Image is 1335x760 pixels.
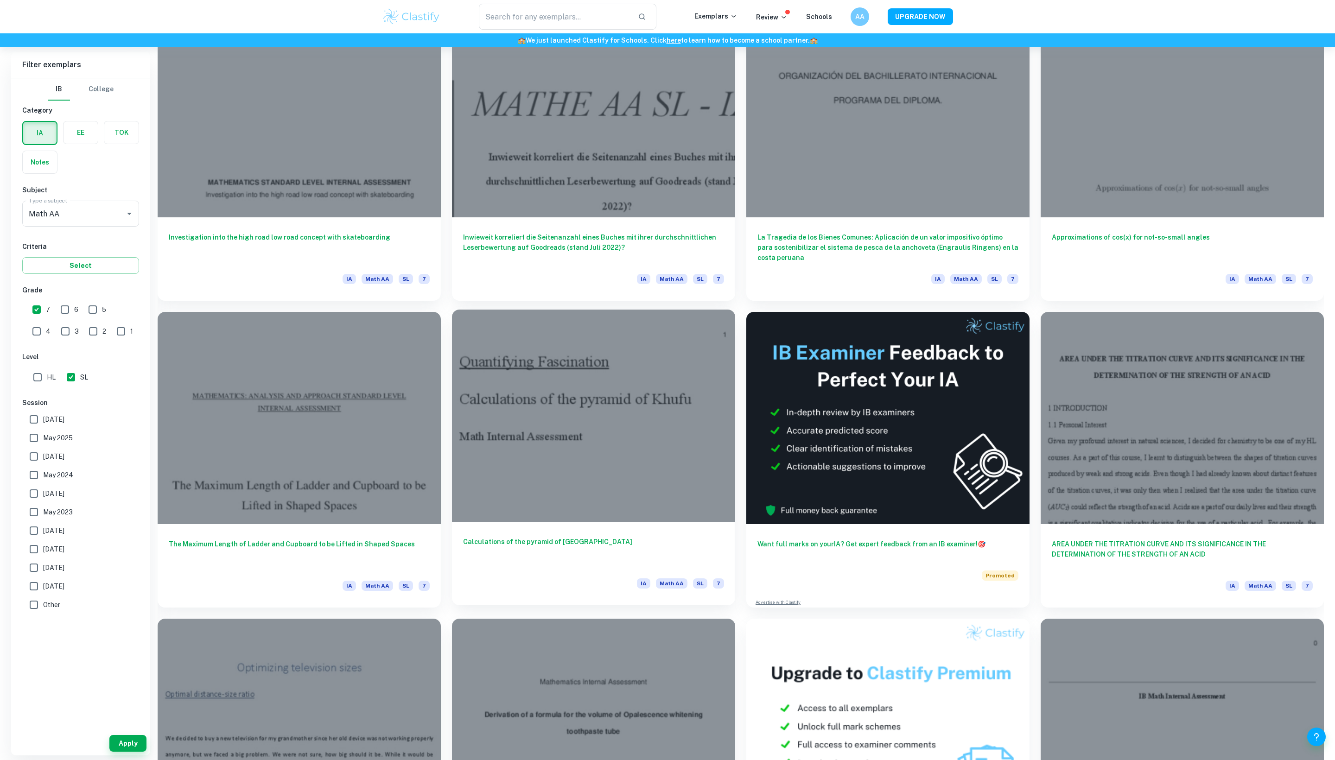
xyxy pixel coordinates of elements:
[399,274,413,284] span: SL
[694,11,737,21] p: Exemplars
[1041,5,1324,301] a: Approximations of cos(x) for not-so-small anglesIAMath AASL7
[102,326,106,336] span: 2
[806,13,832,20] a: Schools
[22,241,139,252] h6: Criteria
[419,274,430,284] span: 7
[362,274,393,284] span: Math AA
[43,544,64,554] span: [DATE]
[1226,274,1239,284] span: IA
[43,600,60,610] span: Other
[1052,232,1313,263] h6: Approximations of cos(x) for not-so-small angles
[22,352,139,362] h6: Level
[746,312,1030,524] img: Thumbnail
[713,578,724,589] span: 7
[667,37,681,44] a: here
[89,78,114,101] button: College
[64,121,98,144] button: EE
[693,274,707,284] span: SL
[463,232,724,263] h6: Inwieweit korreliert die Seitenanzahl eines Buches mit ihrer durchschnittlichen Leserbewertung au...
[22,257,139,274] button: Select
[931,274,945,284] span: IA
[1041,312,1324,608] a: AREA UNDER THE TITRATION CURVE AND ITS SIGNIFICANCE IN THE DETERMINATION OF THE STRENGTH OF AN AC...
[463,537,724,567] h6: Calculations of the pyramid of [GEOGRAPHIC_DATA]
[950,274,982,284] span: Math AA
[1307,728,1326,746] button: Help and Feedback
[746,5,1030,301] a: La Tragedia de los Bienes Comunes: Aplicación de un valor impositivo óptimo para sostenibilizar e...
[169,539,430,570] h6: The Maximum Length of Ladder and Cupboard to be Lifted in Shaped Spaces
[80,372,88,382] span: SL
[11,52,150,78] h6: Filter exemplars
[1282,581,1296,591] span: SL
[48,78,114,101] div: Filter type choice
[452,5,735,301] a: Inwieweit korreliert die Seitenanzahl eines Buches mit ihrer durchschnittlichen Leserbewertung au...
[757,232,1018,263] h6: La Tragedia de los Bienes Comunes: Aplicación de un valor impositivo óptimo para sostenibilizar e...
[1245,581,1276,591] span: Math AA
[158,5,441,301] a: Investigation into the high road low road concept with skateboardingIAMath AASL7
[130,326,133,336] span: 1
[343,581,356,591] span: IA
[43,507,73,517] span: May 2023
[637,578,650,589] span: IA
[123,207,136,220] button: Open
[713,274,724,284] span: 7
[1245,274,1276,284] span: Math AA
[75,326,79,336] span: 3
[43,581,64,591] span: [DATE]
[1226,581,1239,591] span: IA
[637,274,650,284] span: IA
[23,151,57,173] button: Notes
[851,7,869,26] button: AA
[1007,274,1018,284] span: 7
[43,470,73,480] span: May 2024
[656,274,687,284] span: Math AA
[169,232,430,263] h6: Investigation into the high road low road concept with skateboarding
[43,433,73,443] span: May 2025
[46,304,50,315] span: 7
[22,285,139,295] h6: Grade
[23,122,57,144] button: IA
[43,488,64,499] span: [DATE]
[47,372,56,382] span: HL
[48,78,70,101] button: IB
[1302,581,1313,591] span: 7
[343,274,356,284] span: IA
[810,37,818,44] span: 🏫
[855,12,865,22] h6: AA
[158,312,441,608] a: The Maximum Length of Ladder and Cupboard to be Lifted in Shaped SpacesIAMath AASL7
[479,4,630,30] input: Search for any exemplars...
[382,7,441,26] img: Clastify logo
[46,326,51,336] span: 4
[2,35,1333,45] h6: We just launched Clastify for Schools. Click to learn how to become a school partner.
[656,578,687,589] span: Math AA
[978,540,985,548] span: 🎯
[102,304,106,315] span: 5
[757,539,1018,559] h6: Want full marks on your IA ? Get expert feedback from an IB examiner!
[22,398,139,408] h6: Session
[746,312,1030,608] a: Want full marks on yourIA? Get expert feedback from an IB examiner!PromotedAdvertise with Clastify
[987,274,1002,284] span: SL
[419,581,430,591] span: 7
[109,735,146,752] button: Apply
[982,570,1018,581] span: Promoted
[399,581,413,591] span: SL
[756,12,788,22] p: Review
[1302,274,1313,284] span: 7
[756,599,801,606] a: Advertise with Clastify
[362,581,393,591] span: Math AA
[29,196,67,204] label: Type a subject
[693,578,707,589] span: SL
[104,121,139,144] button: TOK
[452,312,735,608] a: Calculations of the pyramid of [GEOGRAPHIC_DATA]IAMath AASL7
[43,526,64,536] span: [DATE]
[43,451,64,462] span: [DATE]
[1052,539,1313,570] h6: AREA UNDER THE TITRATION CURVE AND ITS SIGNIFICANCE IN THE DETERMINATION OF THE STRENGTH OF AN ACID
[518,37,526,44] span: 🏫
[43,414,64,424] span: [DATE]
[22,105,139,115] h6: Category
[43,563,64,573] span: [DATE]
[888,8,953,25] button: UPGRADE NOW
[74,304,78,315] span: 6
[22,185,139,195] h6: Subject
[1282,274,1296,284] span: SL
